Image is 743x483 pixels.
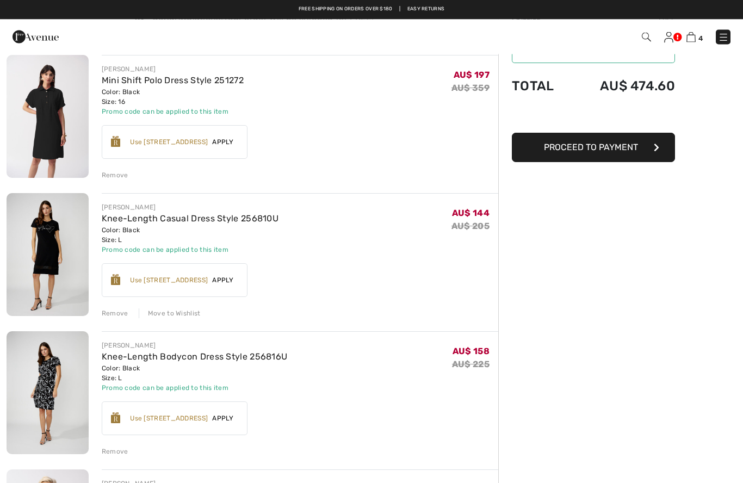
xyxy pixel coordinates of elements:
span: | [399,5,400,13]
div: Promo code can be applied to this item [102,383,288,393]
a: Free shipping on orders over $180 [299,5,393,13]
img: 1ère Avenue [13,26,59,48]
div: [PERSON_NAME] [102,203,278,213]
div: Remove [102,447,128,457]
div: Color: Black Size: 16 [102,88,244,107]
div: Move to Wishlist [139,309,201,319]
span: Proceed to Payment [544,143,638,153]
img: Search [642,33,651,42]
span: AU$ 144 [452,208,490,219]
div: Use [STREET_ADDRESS] [130,276,208,286]
img: Reward-Logo.svg [111,413,121,424]
a: Knee-Length Casual Dress Style 256810U [102,214,278,224]
s: AU$ 359 [451,83,490,94]
span: AU$ 197 [454,70,490,81]
a: Easy Returns [407,5,445,13]
span: Apply [208,276,238,286]
img: My Info [664,32,673,43]
div: Promo code can be applied to this item [102,245,278,255]
img: Reward-Logo.svg [111,137,121,147]
img: Shopping Bag [686,32,696,42]
a: Mini Shift Polo Dress Style 251272 [102,76,244,86]
span: 4 [698,34,703,42]
td: Total [512,68,571,105]
div: [PERSON_NAME] [102,65,244,75]
a: 4 [686,30,703,44]
span: Apply [208,414,238,424]
img: Knee-Length Bodycon Dress Style 256816U [7,332,89,455]
iframe: PayPal [512,105,675,129]
img: Reward-Logo.svg [111,275,121,286]
div: Remove [102,171,128,181]
a: 1ère Avenue [13,31,59,41]
span: AU$ 158 [453,346,490,357]
img: Menu [718,32,729,43]
div: Promo code can be applied to this item [102,107,244,117]
div: Remove [102,309,128,319]
a: Knee-Length Bodycon Dress Style 256816U [102,352,288,362]
td: AU$ 474.60 [571,68,675,105]
div: Use [STREET_ADDRESS] [130,138,208,147]
div: Color: Black Size: L [102,226,278,245]
s: AU$ 225 [452,360,490,370]
button: Proceed to Payment [512,133,675,163]
img: Knee-Length Casual Dress Style 256810U [7,194,89,317]
img: Mini Shift Polo Dress Style 251272 [7,55,89,178]
div: Color: Black Size: L [102,364,288,383]
div: Use [STREET_ADDRESS] [130,414,208,424]
s: AU$ 205 [451,221,490,232]
div: [PERSON_NAME] [102,341,288,351]
span: Apply [208,138,238,147]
